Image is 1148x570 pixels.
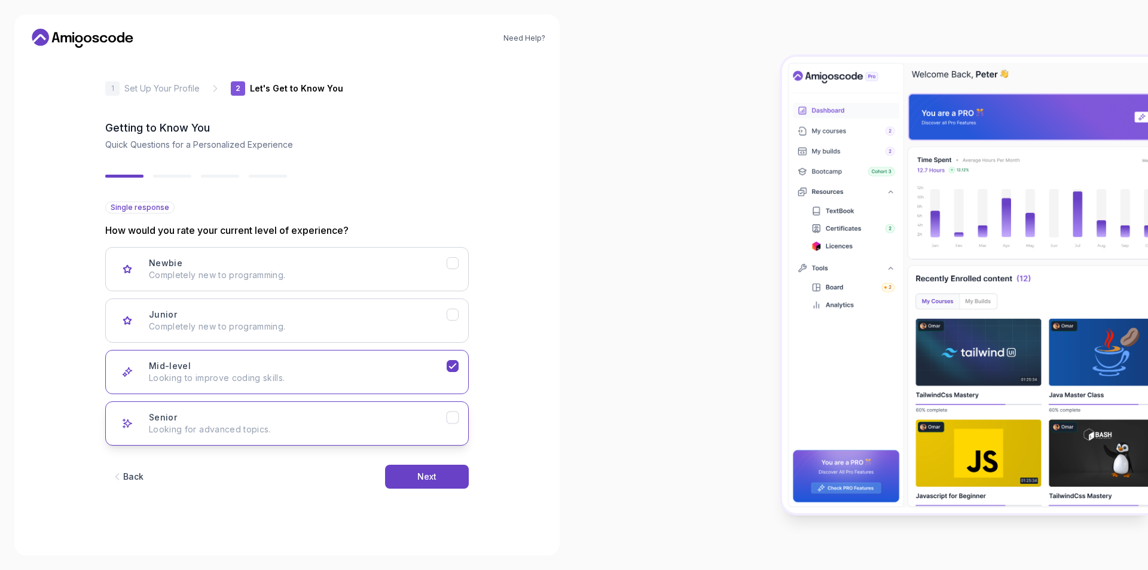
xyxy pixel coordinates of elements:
button: Back [105,465,149,489]
span: Single response [111,203,169,212]
a: Home link [29,29,136,48]
p: Quick Questions for a Personalized Experience [105,139,469,151]
h2: Getting to Know You [105,120,469,136]
button: Senior [105,401,469,446]
img: Amigoscode Dashboard [782,57,1148,513]
p: Completely new to programming. [149,321,447,333]
p: Completely new to programming. [149,269,447,281]
a: Need Help? [503,33,545,43]
p: Set Up Your Profile [124,83,200,95]
p: 1 [111,85,114,92]
h3: Newbie [149,257,182,269]
h3: Senior [149,412,177,423]
h3: Mid-level [149,360,191,372]
button: Newbie [105,247,469,291]
button: Mid-level [105,350,469,394]
p: Looking to improve coding skills. [149,372,447,384]
p: How would you rate your current level of experience? [105,223,469,237]
button: Next [385,465,469,489]
p: Let's Get to Know You [250,83,343,95]
button: Junior [105,298,469,343]
p: 2 [236,85,240,92]
h3: Junior [149,309,177,321]
div: Back [123,471,143,483]
p: Looking for advanced topics. [149,423,447,435]
div: Next [417,471,436,483]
